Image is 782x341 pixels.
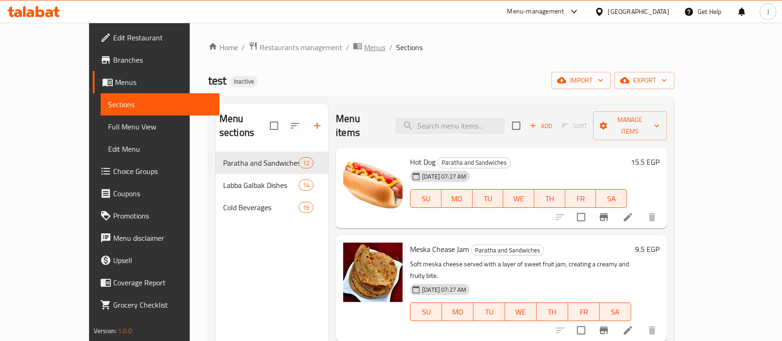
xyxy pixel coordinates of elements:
[509,305,533,319] span: WE
[93,205,220,227] a: Promotions
[635,243,660,256] h6: 9.5 EGP
[113,32,212,43] span: Edit Restaurant
[108,121,212,132] span: Full Menu View
[568,302,600,321] button: FR
[264,116,284,135] span: Select all sections
[216,152,328,174] div: Paratha and Sandwiches12
[242,42,245,53] li: /
[93,182,220,205] a: Coupons
[503,189,534,208] button: WE
[299,159,313,167] span: 12
[346,42,349,53] li: /
[603,305,628,319] span: SA
[284,115,306,137] span: Sort sections
[108,99,212,110] span: Sections
[526,119,556,133] button: Add
[596,189,627,208] button: SA
[526,119,556,133] span: Add item
[593,111,667,140] button: Manage items
[93,271,220,294] a: Coverage Report
[299,180,314,191] div: items
[113,232,212,244] span: Menu disclaimer
[108,143,212,154] span: Edit Menu
[93,249,220,271] a: Upsell
[608,6,669,17] div: [GEOGRAPHIC_DATA]
[410,242,469,256] span: Meska Chease Jam
[631,155,660,168] h6: 15.5 EGP
[528,121,553,131] span: Add
[395,118,505,134] input: search
[534,189,565,208] button: TH
[299,181,313,190] span: 14
[223,180,299,191] span: Labba Galbak Dishes
[641,206,663,228] button: delete
[442,189,473,208] button: MO
[93,227,220,249] a: Menu disclaimer
[471,245,544,256] span: Paratha and Sandwiches
[223,202,299,213] span: Cold Beverages
[551,72,611,89] button: import
[446,305,470,319] span: MO
[600,192,623,206] span: SA
[249,41,342,53] a: Restaurants management
[299,157,314,168] div: items
[93,294,220,316] a: Grocery Checklist
[113,277,212,288] span: Coverage Report
[216,196,328,219] div: Cold Beverages16
[471,244,544,256] div: Paratha and Sandwiches
[93,49,220,71] a: Branches
[474,302,505,321] button: TU
[208,42,238,53] a: Home
[569,192,593,206] span: FR
[601,114,660,137] span: Manage items
[101,138,220,160] a: Edit Menu
[414,305,438,319] span: SU
[223,157,299,168] span: Paratha and Sandwiches
[540,305,564,319] span: TH
[410,258,631,282] p: Soft meska cheese served with a layer of sweet fruit jam, creating a creamy and fruity bite.
[113,255,212,266] span: Upsell
[113,299,212,310] span: Grocery Checklist
[442,302,474,321] button: MO
[364,42,385,53] span: Menus
[93,160,220,182] a: Choice Groups
[208,41,674,53] nav: breadcrumb
[216,174,328,196] div: Labba Galbak Dishes14
[571,207,591,227] span: Select to update
[306,115,328,137] button: Add section
[445,192,469,206] span: MO
[477,305,501,319] span: TU
[505,302,537,321] button: WE
[418,285,470,294] span: [DATE] 07:27 AM
[93,26,220,49] a: Edit Restaurant
[410,302,442,321] button: SU
[507,192,531,206] span: WE
[622,75,667,86] span: export
[767,6,769,17] span: J
[506,116,526,135] span: Select section
[260,42,342,53] span: Restaurants management
[299,203,313,212] span: 16
[113,166,212,177] span: Choice Groups
[615,72,674,89] button: export
[343,243,403,302] img: Meska Chease Jam
[216,148,328,222] nav: Menu sections
[219,112,270,140] h2: Menu sections
[115,77,212,88] span: Menus
[556,119,593,133] span: Select section first
[593,206,615,228] button: Branch-specific-item
[418,172,470,181] span: [DATE] 07:27 AM
[537,302,568,321] button: TH
[559,75,603,86] span: import
[93,71,220,93] a: Menus
[101,93,220,116] a: Sections
[622,325,634,336] a: Edit menu item
[101,116,220,138] a: Full Menu View
[230,76,258,87] div: Inactive
[572,305,596,319] span: FR
[538,192,562,206] span: TH
[438,157,510,168] span: Paratha and Sandwiches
